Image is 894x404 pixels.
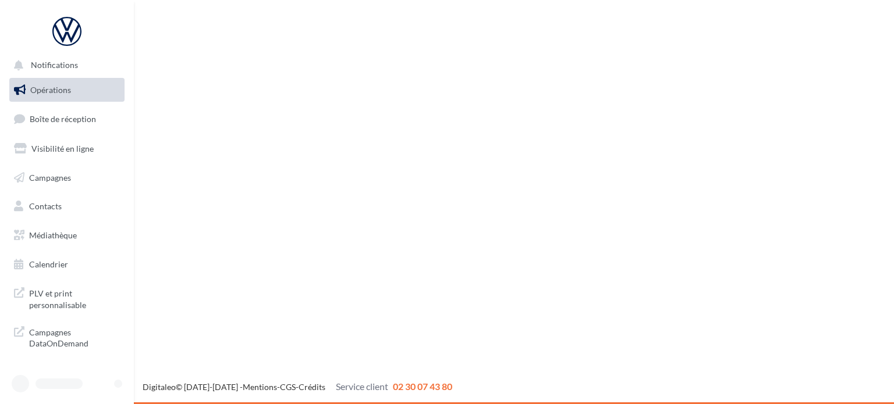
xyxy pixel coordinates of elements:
[29,259,68,269] span: Calendrier
[299,382,325,392] a: Crédits
[7,137,127,161] a: Visibilité en ligne
[7,281,127,315] a: PLV et print personnalisable
[29,201,62,211] span: Contacts
[336,381,388,392] span: Service client
[280,382,296,392] a: CGS
[29,285,120,310] span: PLV et print personnalisable
[7,194,127,219] a: Contacts
[7,223,127,248] a: Médiathèque
[143,382,176,392] a: Digitaleo
[30,85,71,95] span: Opérations
[7,166,127,190] a: Campagnes
[31,144,94,153] span: Visibilité en ligne
[29,324,120,349] span: Campagnes DataOnDemand
[29,172,71,182] span: Campagnes
[7,78,127,102] a: Opérations
[7,252,127,277] a: Calendrier
[393,381,452,392] span: 02 30 07 43 80
[7,106,127,131] a: Boîte de réception
[31,60,78,70] span: Notifications
[243,382,277,392] a: Mentions
[143,382,452,392] span: © [DATE]-[DATE] - - -
[29,230,77,240] span: Médiathèque
[30,114,96,124] span: Boîte de réception
[7,320,127,354] a: Campagnes DataOnDemand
